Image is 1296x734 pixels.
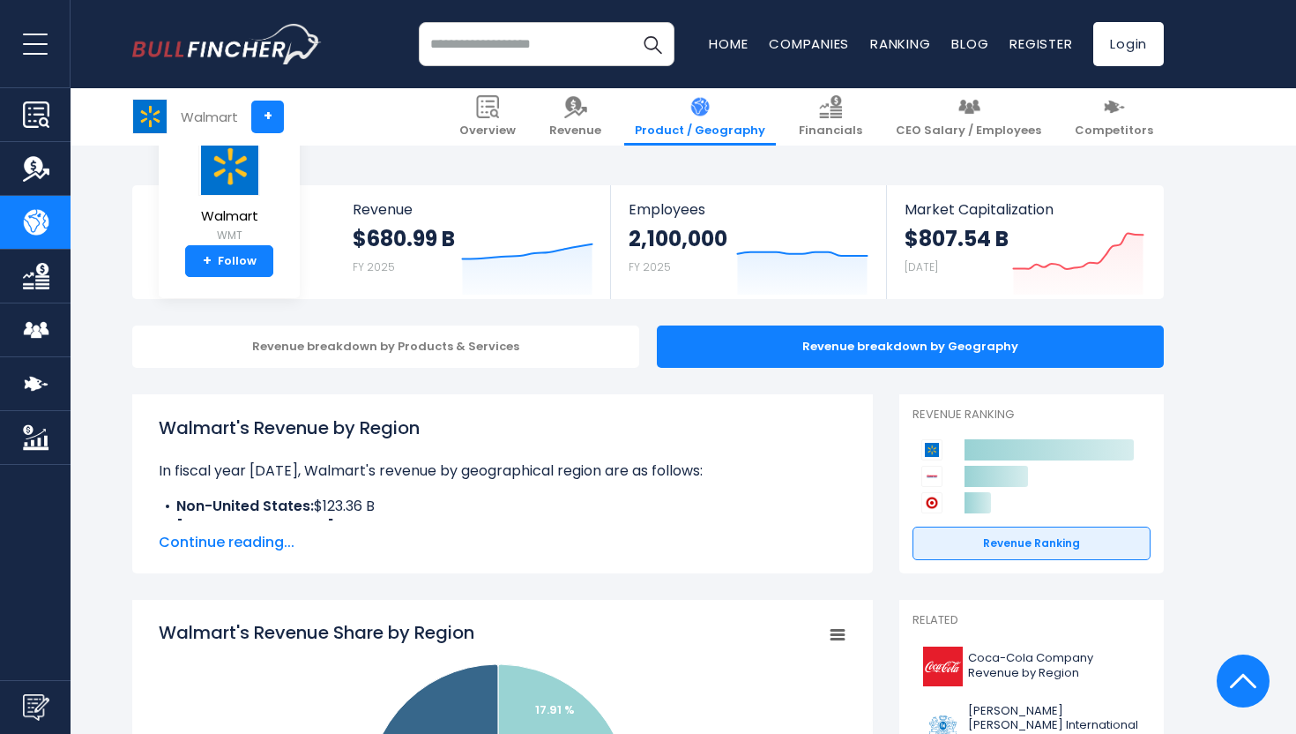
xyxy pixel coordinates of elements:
[1093,22,1164,66] a: Login
[197,136,261,246] a: Walmart WMT
[1075,124,1153,139] span: Competitors
[912,642,1151,691] a: Coca-Cola Company Revenue by Region
[912,527,1151,560] a: Revenue Ranking
[132,24,322,64] a: Go to homepage
[635,124,765,139] span: Product / Geography
[1009,34,1072,53] a: Register
[353,259,395,274] small: FY 2025
[535,701,575,718] text: 17.91 %
[921,492,942,513] img: Target Corporation competitors logo
[132,24,322,64] img: bullfincher logo
[629,259,671,274] small: FY 2025
[968,651,1140,681] span: Coca-Cola Company Revenue by Region
[921,466,942,487] img: Costco Wholesale Corporation competitors logo
[335,185,611,299] a: Revenue $680.99 B FY 2025
[624,88,776,146] a: Product / Geography
[885,88,1052,146] a: CEO Salary / Employees
[951,34,988,53] a: Blog
[549,124,601,139] span: Revenue
[912,408,1151,423] p: Revenue Ranking
[870,34,930,53] a: Ranking
[769,34,849,53] a: Companies
[896,124,1041,139] span: CEO Salary / Employees
[181,107,238,127] div: Walmart
[198,228,260,243] small: WMT
[198,137,260,196] img: WMT logo
[630,22,674,66] button: Search
[176,496,314,516] b: Non-United States:
[912,613,1151,628] p: Related
[539,88,612,146] a: Revenue
[709,34,748,53] a: Home
[788,88,873,146] a: Financials
[159,620,474,645] tspan: Walmart's Revenue Share by Region
[159,461,846,482] p: In fiscal year [DATE], Walmart's revenue by geographical region are as follows:
[203,253,212,269] strong: +
[611,185,885,299] a: Employees 2,100,000 FY 2025
[185,245,273,277] a: +Follow
[905,201,1144,218] span: Market Capitalization
[657,326,1164,368] div: Revenue breakdown by Geography
[449,88,526,146] a: Overview
[176,517,338,537] b: [GEOGRAPHIC_DATA]:
[1064,88,1164,146] a: Competitors
[905,225,1009,252] strong: $807.54 B
[353,201,593,218] span: Revenue
[799,124,862,139] span: Financials
[353,225,455,252] strong: $680.99 B
[159,496,846,517] li: $123.36 B
[923,647,963,686] img: KO logo
[159,532,846,553] span: Continue reading...
[198,209,260,224] span: Walmart
[629,225,727,252] strong: 2,100,000
[251,101,284,133] a: +
[132,326,639,368] div: Revenue breakdown by Products & Services
[921,439,942,461] img: Walmart competitors logo
[459,124,516,139] span: Overview
[887,185,1162,299] a: Market Capitalization $807.54 B [DATE]
[159,517,846,538] li: $557.62 B
[133,100,167,133] img: WMT logo
[629,201,868,218] span: Employees
[905,259,938,274] small: [DATE]
[159,415,846,441] h1: Walmart's Revenue by Region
